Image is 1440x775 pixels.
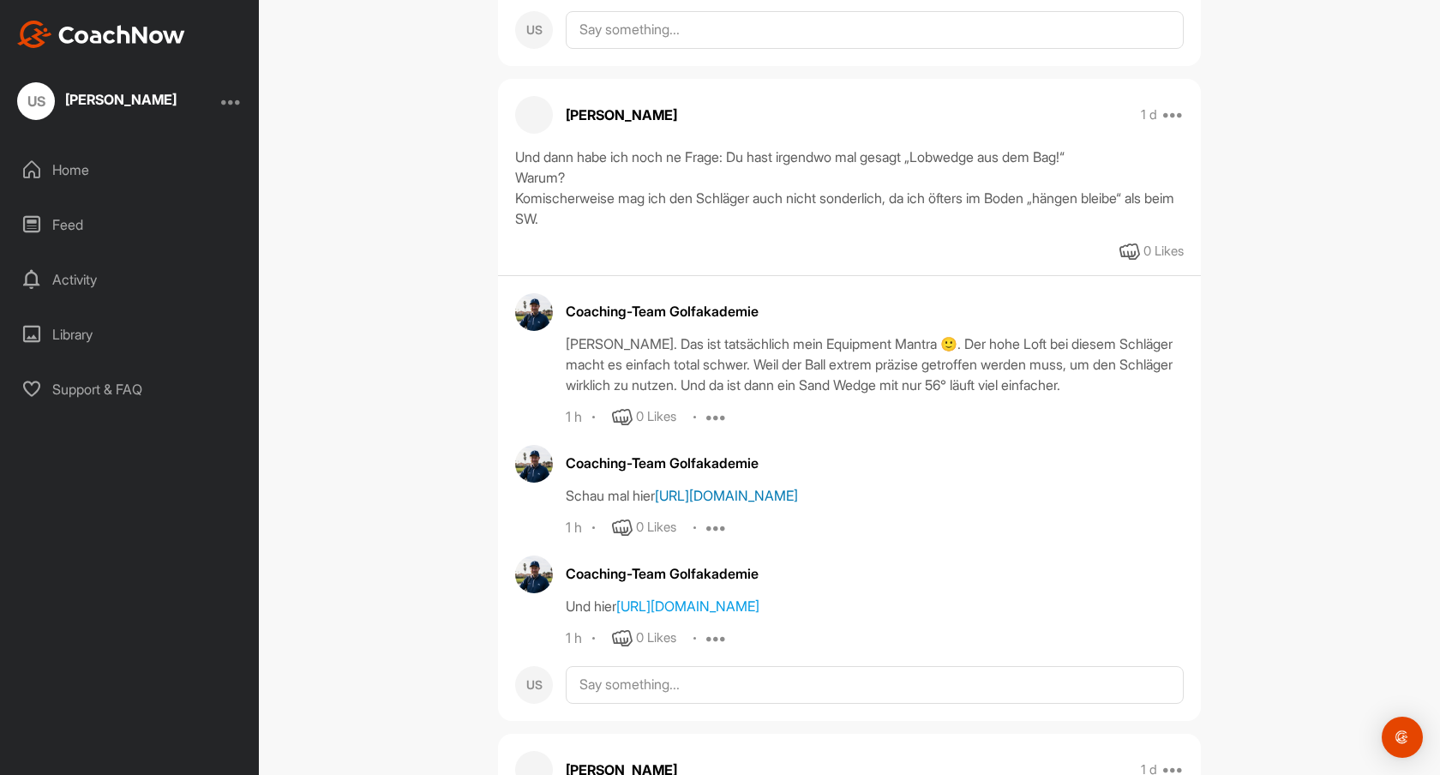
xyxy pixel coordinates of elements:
div: 0 Likes [1143,242,1184,261]
div: 0 Likes [636,407,676,427]
div: Open Intercom Messenger [1382,717,1423,758]
div: US [515,666,553,704]
div: Coaching-Team Golfakademie [566,301,1184,321]
div: [PERSON_NAME]. Das ist tatsächlich mein Equipment Mantra 🙂. Der hohe Loft bei diesem Schläger mac... [566,333,1184,395]
div: Schau mal hier [566,485,1184,506]
img: avatar [515,445,553,483]
div: 1 h [566,409,582,426]
p: 1 d [1141,106,1157,123]
div: Und hier [566,596,1184,616]
div: Activity [9,258,251,301]
div: 1 h [566,520,582,537]
div: US [17,82,55,120]
div: Library [9,313,251,356]
div: 0 Likes [636,518,676,538]
div: Und dann habe ich noch ne Frage: Du hast irgendwo mal gesagt „Lobwedge aus dem Bag!“ Warum? Komis... [515,147,1184,229]
img: avatar [515,293,553,331]
div: Home [9,148,251,191]
div: Coaching-Team Golfakademie [566,453,1184,473]
div: 1 h [566,630,582,647]
div: Support & FAQ [9,368,251,411]
div: 0 Likes [636,628,676,648]
div: Feed [9,203,251,246]
div: [PERSON_NAME] [65,93,177,106]
img: avatar [515,556,553,593]
div: Coaching-Team Golfakademie [566,563,1184,584]
div: US [515,11,553,49]
p: [PERSON_NAME] [566,105,677,125]
a: [URL][DOMAIN_NAME] [616,598,759,615]
a: [URL][DOMAIN_NAME] [655,487,798,504]
img: CoachNow [17,21,185,48]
